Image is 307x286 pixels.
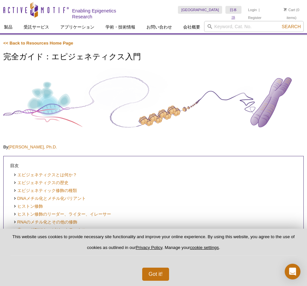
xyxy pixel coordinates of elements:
a: 受託サービス [20,21,53,33]
a: 学術・技術情報 [102,21,139,33]
a: DNAメチル化とメチル化バリアント [13,196,86,202]
button: cookie settings [190,245,219,250]
a: Login [248,8,257,12]
a: お問い合わせ [143,21,176,33]
a: エピジェネティック修飾の種類 [13,188,77,194]
button: Got it! [142,268,169,281]
input: Keyword, Cat. No. [204,21,304,32]
h1: 完全ガイド：エピジェネティクス入門 [3,52,304,62]
a: エピジェネティクスの歴史 [13,180,68,186]
a: ヒストン修飾 [13,203,43,210]
button: Search [280,24,303,29]
a: RNAのメチル化とその他の修飾 [13,219,77,225]
a: Cart [284,8,295,12]
a: 日本語 [225,6,241,14]
a: 非コードRNAとエピジェネティクス [13,227,86,233]
img: Your Cart [284,8,287,11]
p: This website uses cookies to provide necessary site functionality and improve your online experie... [10,234,297,256]
a: エピジェネティクスとは何か？ [13,172,77,178]
h2: Enabling Epigenetics Research [72,8,132,20]
a: [GEOGRAPHIC_DATA] [178,6,222,14]
a: 会社概要 [179,21,204,33]
a: ヒストン修飾のリーダー、ライター、イレーサー [13,211,111,218]
div: Open Intercom Messenger [285,264,300,279]
a: [PERSON_NAME], Ph.D. [8,144,57,149]
span: Search [282,24,301,29]
a: << Back to Resources Home Page [3,41,73,46]
a: アプリケーション [56,21,98,33]
a: Privacy Policy [136,245,162,250]
a: Register [248,15,261,20]
p: By [3,144,304,150]
img: Complete Guide to Understanding Epigenetics [3,68,304,136]
p: 目次 [10,163,297,169]
li: (0 items) [279,6,304,22]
